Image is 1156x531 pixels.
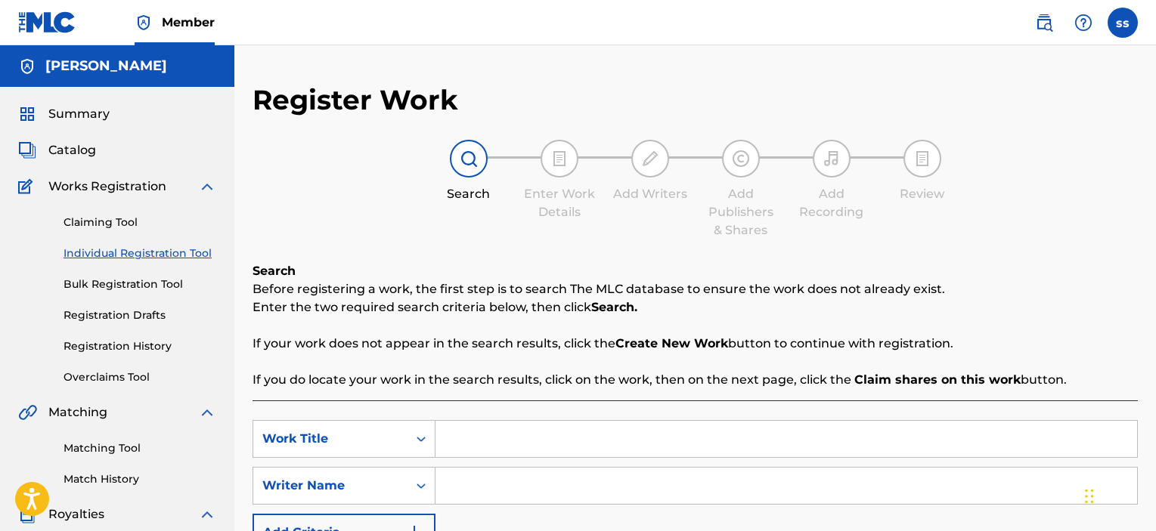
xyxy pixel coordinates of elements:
img: expand [198,403,216,421]
img: MLC Logo [18,11,76,33]
div: Help [1068,8,1099,38]
img: Catalog [18,141,36,159]
img: Matching [18,403,37,421]
a: Overclaims Tool [64,369,216,385]
strong: Claim shares on this work [854,372,1021,387]
img: step indicator icon for Enter Work Details [550,150,569,168]
a: Match History [64,471,216,487]
span: Member [162,14,215,31]
b: Search [253,264,296,278]
iframe: Resource Center [1114,327,1156,449]
a: Registration Drafts [64,307,216,323]
span: Matching [48,403,107,421]
a: Registration History [64,338,216,354]
a: Public Search [1029,8,1059,38]
div: Search [431,185,507,203]
p: Enter the two required search criteria below, then click [253,298,1138,316]
p: Before registering a work, the first step is to search The MLC database to ensure the work does n... [253,280,1138,298]
div: Writer Name [262,477,398,495]
a: SummarySummary [18,105,110,123]
img: step indicator icon for Search [460,150,478,168]
img: help [1074,14,1092,32]
div: User Menu [1108,8,1138,38]
a: Individual Registration Tool [64,245,216,261]
a: Bulk Registration Tool [64,276,216,292]
a: Claiming Tool [64,215,216,230]
span: Summary [48,105,110,123]
strong: Create New Work [615,336,728,350]
div: Add Publishers & Shares [703,185,779,239]
a: CatalogCatalog [18,141,96,159]
a: Matching Tool [64,440,216,456]
h2: Register Work [253,83,458,117]
p: If your work does not appear in the search results, click the button to continue with registration. [253,335,1138,353]
img: step indicator icon for Add Publishers & Shares [732,150,750,168]
img: Top Rightsholder [135,14,153,32]
span: Works Registration [48,178,166,196]
div: Add Writers [612,185,688,203]
img: step indicator icon for Review [913,150,931,168]
img: Summary [18,105,36,123]
div: Enter Work Details [522,185,597,221]
span: Catalog [48,141,96,159]
iframe: Chat Widget [1080,458,1156,531]
img: step indicator icon for Add Recording [823,150,841,168]
div: Add Recording [794,185,869,221]
img: step indicator icon for Add Writers [641,150,659,168]
div: Drag [1085,474,1094,519]
img: search [1035,14,1053,32]
img: Royalties [18,505,36,523]
p: If you do locate your work in the search results, click on the work, then on the next page, click... [253,371,1138,389]
img: Works Registration [18,178,38,196]
strong: Search. [591,300,637,314]
img: expand [198,178,216,196]
img: expand [198,505,216,523]
div: Work Title [262,430,398,448]
span: Royalties [48,505,104,523]
div: Review [885,185,960,203]
img: Accounts [18,57,36,76]
h5: steven D smith [45,57,167,75]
